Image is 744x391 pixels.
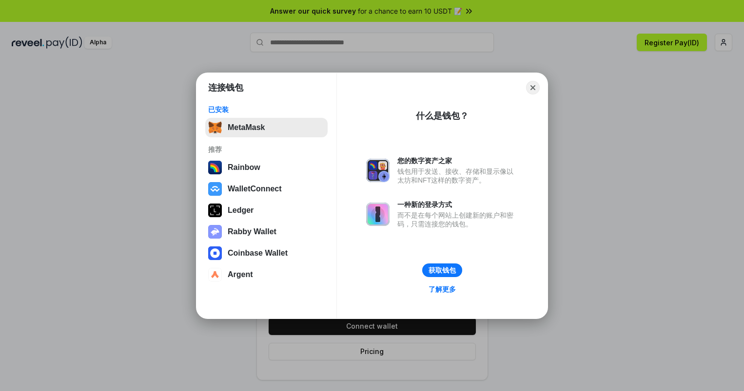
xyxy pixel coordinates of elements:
div: Argent [228,270,253,279]
img: svg+xml,%3Csvg%20width%3D%2228%22%20height%3D%2228%22%20viewBox%3D%220%200%2028%2028%22%20fill%3D... [208,268,222,281]
h1: 连接钱包 [208,82,243,93]
img: svg+xml,%3Csvg%20xmlns%3D%22http%3A%2F%2Fwww.w3.org%2F2000%2Fsvg%22%20fill%3D%22none%22%20viewBox... [208,225,222,239]
img: svg+xml,%3Csvg%20width%3D%2228%22%20height%3D%2228%22%20viewBox%3D%220%200%2028%2028%22%20fill%3D... [208,246,222,260]
img: svg+xml,%3Csvg%20width%3D%22120%22%20height%3D%22120%22%20viewBox%3D%220%200%20120%20120%22%20fil... [208,161,222,174]
div: 推荐 [208,145,325,154]
div: 获取钱包 [429,266,456,275]
img: svg+xml,%3Csvg%20xmlns%3D%22http%3A%2F%2Fwww.w3.org%2F2000%2Fsvg%22%20width%3D%2228%22%20height%3... [208,204,222,217]
div: 了解更多 [429,285,456,294]
img: svg+xml,%3Csvg%20xmlns%3D%22http%3A%2F%2Fwww.w3.org%2F2000%2Fsvg%22%20fill%3D%22none%22%20viewBox... [366,159,390,182]
div: Ledger [228,206,254,215]
img: svg+xml,%3Csvg%20xmlns%3D%22http%3A%2F%2Fwww.w3.org%2F2000%2Fsvg%22%20fill%3D%22none%22%20viewBox... [366,203,390,226]
div: 您的数字资产之家 [397,156,518,165]
button: Close [526,81,540,94]
button: Coinbase Wallet [205,243,328,263]
div: Rainbow [228,163,260,172]
button: Rainbow [205,158,328,177]
div: 什么是钱包？ [416,110,469,122]
img: svg+xml,%3Csvg%20fill%3D%22none%22%20height%3D%2233%22%20viewBox%3D%220%200%2035%2033%22%20width%... [208,121,222,134]
div: WalletConnect [228,185,282,193]
div: Rabby Wallet [228,227,276,236]
button: Argent [205,265,328,284]
a: 了解更多 [423,283,462,296]
button: WalletConnect [205,179,328,199]
div: 一种新的登录方式 [397,200,518,209]
div: 钱包用于发送、接收、存储和显示像以太坊和NFT这样的数字资产。 [397,167,518,185]
button: Rabby Wallet [205,222,328,242]
img: svg+xml,%3Csvg%20width%3D%2228%22%20height%3D%2228%22%20viewBox%3D%220%200%2028%2028%22%20fill%3D... [208,182,222,196]
button: Ledger [205,201,328,220]
div: 而不是在每个网站上创建新的账户和密码，只需连接您的钱包。 [397,211,518,228]
button: 获取钱包 [422,263,462,277]
div: 已安装 [208,105,325,114]
button: MetaMask [205,118,328,137]
div: Coinbase Wallet [228,249,288,258]
div: MetaMask [228,123,265,132]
